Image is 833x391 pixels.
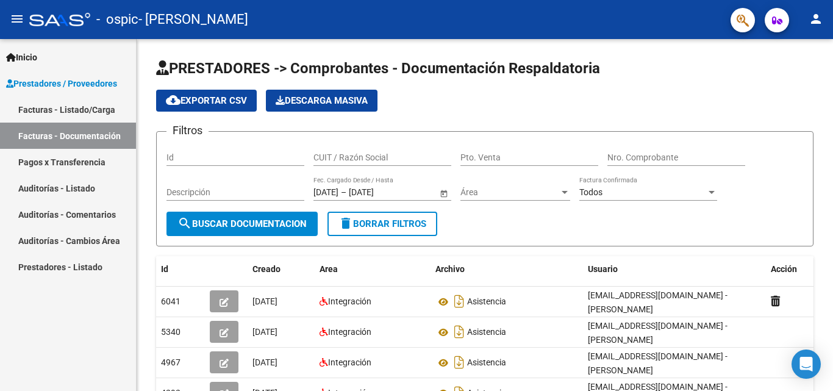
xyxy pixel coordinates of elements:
[156,90,257,112] button: Exportar CSV
[338,218,426,229] span: Borrar Filtros
[276,95,368,106] span: Descarga Masiva
[166,95,247,106] span: Exportar CSV
[588,264,618,274] span: Usuario
[252,296,277,306] span: [DATE]
[328,296,371,306] span: Integración
[792,350,821,379] div: Open Intercom Messenger
[766,256,827,282] datatable-header-cell: Acción
[156,256,205,282] datatable-header-cell: Id
[467,328,506,337] span: Asistencia
[6,77,117,90] span: Prestadores / Proveedores
[431,256,583,282] datatable-header-cell: Archivo
[266,90,377,112] button: Descarga Masiva
[138,6,248,33] span: - [PERSON_NAME]
[6,51,37,64] span: Inicio
[166,122,209,139] h3: Filtros
[161,327,181,337] span: 5340
[252,264,281,274] span: Creado
[266,90,377,112] app-download-masive: Descarga masiva de comprobantes (adjuntos)
[161,357,181,367] span: 4967
[161,264,168,274] span: Id
[583,256,766,282] datatable-header-cell: Usuario
[349,187,409,198] input: Fecha fin
[451,353,467,372] i: Descargar documento
[579,187,602,197] span: Todos
[166,212,318,236] button: Buscar Documentacion
[467,358,506,368] span: Asistencia
[327,212,437,236] button: Borrar Filtros
[161,296,181,306] span: 6041
[177,216,192,231] mat-icon: search
[588,321,728,345] span: [EMAIL_ADDRESS][DOMAIN_NAME] - [PERSON_NAME]
[437,187,450,199] button: Open calendar
[588,351,728,375] span: [EMAIL_ADDRESS][DOMAIN_NAME] - [PERSON_NAME]
[156,60,600,77] span: PRESTADORES -> Comprobantes - Documentación Respaldatoria
[328,327,371,337] span: Integración
[341,187,346,198] span: –
[451,322,467,342] i: Descargar documento
[313,187,338,198] input: Fecha inicio
[771,264,797,274] span: Acción
[252,327,277,337] span: [DATE]
[166,93,181,107] mat-icon: cloud_download
[320,264,338,274] span: Area
[248,256,315,282] datatable-header-cell: Creado
[252,357,277,367] span: [DATE]
[467,297,506,307] span: Asistencia
[460,187,559,198] span: Área
[328,357,371,367] span: Integración
[338,216,353,231] mat-icon: delete
[588,290,728,314] span: [EMAIL_ADDRESS][DOMAIN_NAME] - [PERSON_NAME]
[435,264,465,274] span: Archivo
[451,292,467,311] i: Descargar documento
[315,256,431,282] datatable-header-cell: Area
[96,6,138,33] span: - ospic
[10,12,24,26] mat-icon: menu
[177,218,307,229] span: Buscar Documentacion
[809,12,823,26] mat-icon: person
